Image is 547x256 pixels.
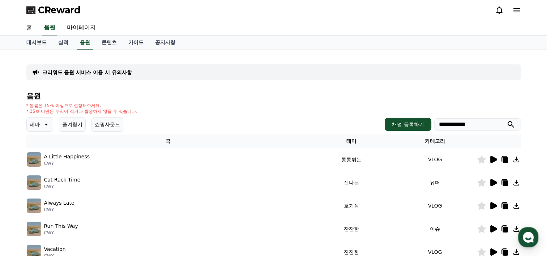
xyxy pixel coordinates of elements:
[44,153,90,161] p: A Little Happiness
[310,148,393,171] td: 통통튀는
[44,222,78,230] p: Run This Way
[44,176,81,184] p: Cat Rack Time
[42,20,57,35] a: 음원
[149,36,181,50] a: 공지사항
[48,196,93,214] a: 대화
[26,108,138,114] p: * 35초 미만은 수익이 적거나 발생하지 않을 수 있습니다.
[44,207,74,213] p: CWY
[393,171,477,194] td: 유머
[112,207,120,213] span: 설정
[310,171,393,194] td: 신나는
[393,135,477,148] th: 카테고리
[96,36,123,50] a: 콘텐츠
[310,217,393,240] td: 잔잔한
[42,69,132,76] a: 크리워드 음원 서비스 이용 시 유의사항
[93,196,139,214] a: 설정
[26,103,138,108] p: * 볼륨은 15% 이상으로 설정해주세요.
[26,117,53,132] button: 테마
[393,217,477,240] td: 이슈
[61,20,102,35] a: 마이페이지
[30,119,40,129] p: 테마
[310,194,393,217] td: 호기심
[385,118,431,131] button: 채널 등록하기
[21,36,52,50] a: 대시보드
[26,135,310,148] th: 곡
[393,194,477,217] td: VLOG
[26,4,81,16] a: CReward
[310,135,393,148] th: 테마
[26,92,521,100] h4: 음원
[38,4,81,16] span: CReward
[66,207,75,213] span: 대화
[27,175,41,190] img: music
[27,152,41,167] img: music
[44,246,66,253] p: Vacation
[44,230,78,236] p: CWY
[44,161,90,166] p: CWY
[77,36,93,50] a: 음원
[27,222,41,236] img: music
[52,36,74,50] a: 실적
[23,207,27,213] span: 홈
[44,199,74,207] p: Always Late
[21,20,38,35] a: 홈
[44,184,81,189] p: CWY
[59,117,86,132] button: 즐겨찾기
[91,117,123,132] button: 쇼핑사운드
[123,36,149,50] a: 가이드
[27,199,41,213] img: music
[2,196,48,214] a: 홈
[393,148,477,171] td: VLOG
